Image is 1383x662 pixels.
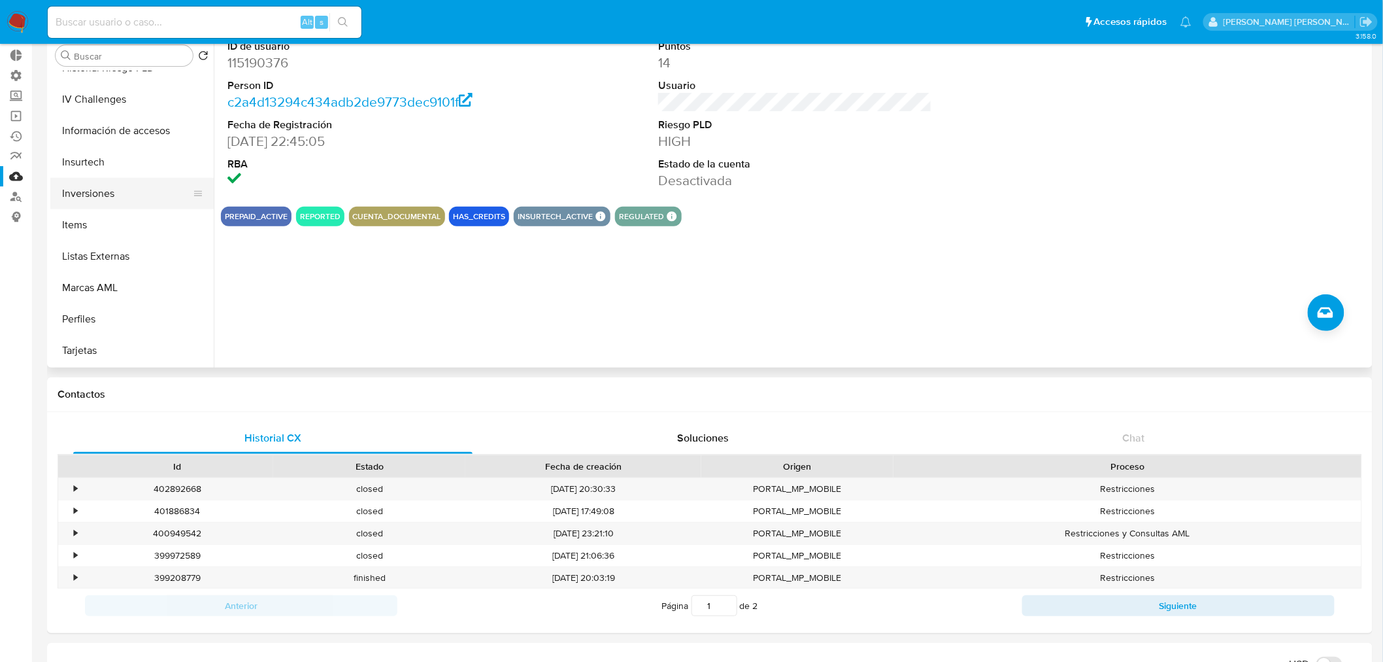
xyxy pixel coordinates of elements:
[273,500,465,522] div: closed
[658,39,932,54] dt: Puntos
[302,16,312,28] span: Alt
[465,500,701,522] div: [DATE] 17:49:08
[227,78,501,93] dt: Person ID
[753,599,758,612] span: 2
[81,545,273,566] div: 399972589
[81,567,273,589] div: 399208779
[1123,430,1145,445] span: Chat
[658,132,932,150] dd: HIGH
[320,16,324,28] span: s
[475,460,692,473] div: Fecha de creación
[90,460,264,473] div: Id
[465,545,701,566] div: [DATE] 21:06:36
[465,478,701,500] div: [DATE] 20:30:33
[893,567,1361,589] div: Restricciones
[244,430,301,445] span: Historial CX
[227,118,501,132] dt: Fecha de Registración
[658,78,932,93] dt: Usuario
[74,549,77,562] div: •
[61,50,71,61] button: Buscar
[701,500,893,522] div: PORTAL_MP_MOBILE
[227,157,501,171] dt: RBA
[50,272,214,304] button: Marcas AML
[282,460,456,473] div: Estado
[50,209,214,241] button: Items
[465,567,701,589] div: [DATE] 20:03:19
[1224,16,1356,28] p: roberto.munoz@mercadolibre.com
[1022,595,1335,616] button: Siguiente
[658,157,932,171] dt: Estado de la cuenta
[701,545,893,566] div: PORTAL_MP_MOBILE
[1180,16,1191,27] a: Notificaciones
[48,14,361,31] input: Buscar usuario o caso...
[701,478,893,500] div: PORTAL_MP_MOBILE
[85,595,397,616] button: Anterior
[893,523,1361,544] div: Restricciones y Consultas AML
[1094,15,1167,29] span: Accesos rápidos
[50,178,203,209] button: Inversiones
[893,500,1361,522] div: Restricciones
[50,304,214,335] button: Perfiles
[74,527,77,540] div: •
[81,500,273,522] div: 401886834
[227,39,501,54] dt: ID de usuario
[273,478,465,500] div: closed
[74,505,77,517] div: •
[50,241,214,272] button: Listas Externas
[81,523,273,544] div: 400949542
[893,478,1361,500] div: Restricciones
[701,523,893,544] div: PORTAL_MP_MOBILE
[658,118,932,132] dt: Riesgo PLD
[198,50,208,65] button: Volver al orden por defecto
[58,388,1362,401] h1: Contactos
[74,483,77,495] div: •
[227,92,473,111] a: c2a4d13294c434adb2de9773dec9101f
[658,171,932,190] dd: Desactivada
[465,523,701,544] div: [DATE] 23:21:10
[74,50,188,62] input: Buscar
[50,115,214,147] button: Información de accesos
[903,460,1352,473] div: Proceso
[893,545,1361,566] div: Restricciones
[81,478,273,500] div: 402892668
[662,595,758,616] span: Página de
[227,132,501,150] dd: [DATE] 22:45:05
[50,335,214,366] button: Tarjetas
[329,13,356,31] button: search-icon
[678,430,729,445] span: Soluciones
[74,572,77,584] div: •
[1359,15,1373,29] a: Salir
[1356,31,1376,41] span: 3.158.0
[50,147,214,178] button: Insurtech
[710,460,884,473] div: Origen
[273,545,465,566] div: closed
[227,54,501,72] dd: 115190376
[50,84,214,115] button: IV Challenges
[701,567,893,589] div: PORTAL_MP_MOBILE
[273,523,465,544] div: closed
[658,54,932,72] dd: 14
[273,567,465,589] div: finished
